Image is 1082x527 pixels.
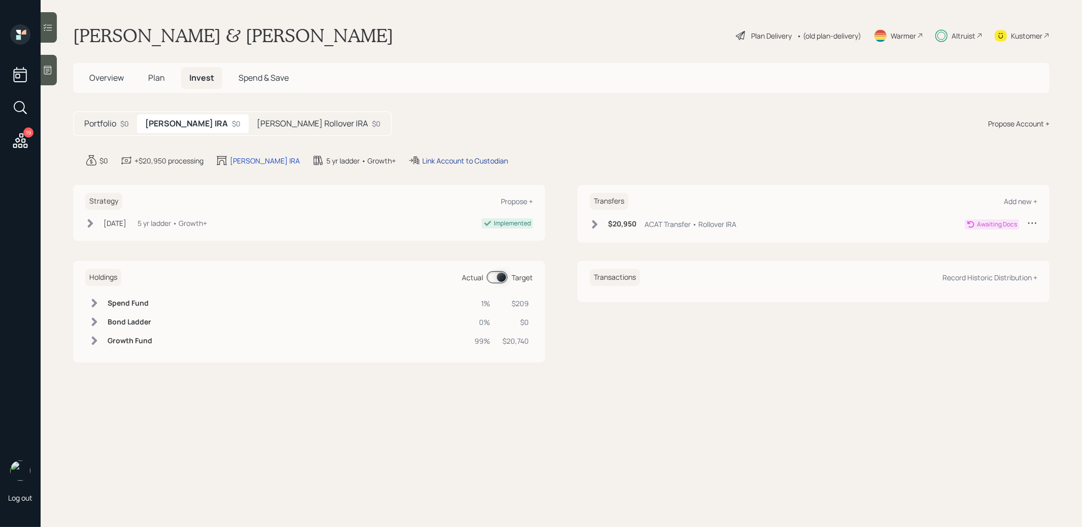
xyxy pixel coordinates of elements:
[120,118,129,129] div: $0
[475,317,490,327] div: 0%
[257,119,368,128] h5: [PERSON_NAME] Rollover IRA
[326,155,396,166] div: 5 yr ladder • Growth+
[952,30,975,41] div: Altruist
[988,118,1050,129] div: Propose Account +
[590,269,640,286] h6: Transactions
[239,72,289,83] span: Spend & Save
[108,318,152,326] h6: Bond Ladder
[501,196,533,206] div: Propose +
[751,30,792,41] div: Plan Delivery
[23,127,33,138] div: 19
[148,72,165,83] span: Plan
[797,30,861,41] div: • (old plan-delivery)
[104,218,126,228] div: [DATE]
[475,336,490,346] div: 99%
[138,218,207,228] div: 5 yr ladder • Growth+
[645,219,736,229] div: ACAT Transfer • Rollover IRA
[89,72,124,83] span: Overview
[145,119,228,128] h5: [PERSON_NAME] IRA
[502,336,529,346] div: $20,740
[84,119,116,128] h5: Portfolio
[475,298,490,309] div: 1%
[230,155,300,166] div: [PERSON_NAME] IRA
[99,155,108,166] div: $0
[372,118,381,129] div: $0
[502,298,529,309] div: $209
[977,220,1017,229] div: Awaiting Docs
[891,30,916,41] div: Warmer
[134,155,204,166] div: +$20,950 processing
[85,193,122,210] h6: Strategy
[942,273,1037,282] div: Record Historic Distribution +
[608,220,636,228] h6: $20,950
[502,317,529,327] div: $0
[1004,196,1037,206] div: Add new +
[8,493,32,503] div: Log out
[1011,30,1042,41] div: Kustomer
[462,272,483,283] div: Actual
[232,118,241,129] div: $0
[590,193,628,210] h6: Transfers
[10,460,30,481] img: treva-nostdahl-headshot.png
[422,155,508,166] div: Link Account to Custodian
[108,299,152,308] h6: Spend Fund
[108,337,152,345] h6: Growth Fund
[73,24,393,47] h1: [PERSON_NAME] & [PERSON_NAME]
[189,72,214,83] span: Invest
[85,269,121,286] h6: Holdings
[512,272,533,283] div: Target
[494,219,531,228] div: Implemented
